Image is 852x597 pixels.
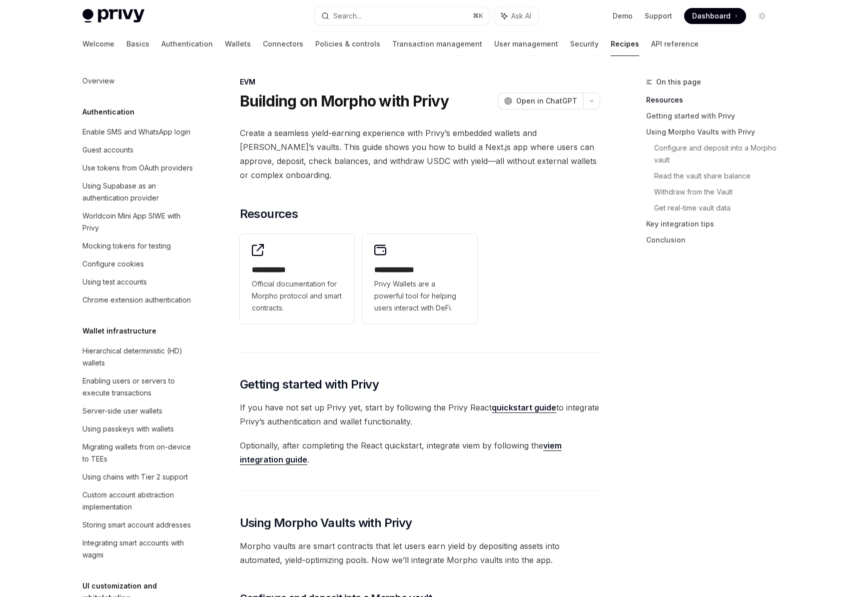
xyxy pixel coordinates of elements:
[654,140,778,168] a: Configure and deposit into a Morpho vault
[498,92,583,109] button: Open in ChatGPT
[684,8,746,24] a: Dashboard
[82,294,191,306] div: Chrome extension authentication
[570,32,599,56] a: Security
[74,207,202,237] a: Worldcoin Mini App SIWE with Privy
[494,7,538,25] button: Ask AI
[74,177,202,207] a: Using Supabase as an authentication provider
[646,92,778,108] a: Resources
[82,423,174,435] div: Using passkeys with wallets
[240,515,412,531] span: Using Morpho Vaults with Privy
[651,32,699,56] a: API reference
[82,276,147,288] div: Using test accounts
[82,180,196,204] div: Using Supabase as an authentication provider
[82,345,196,369] div: Hierarchical deterministic (HD) wallets
[494,32,558,56] a: User management
[82,144,133,156] div: Guest accounts
[654,184,778,200] a: Withdraw from the Vault
[82,375,196,399] div: Enabling users or servers to execute transactions
[611,32,639,56] a: Recipes
[74,123,202,141] a: Enable SMS and WhatsApp login
[240,77,600,87] div: EVM
[82,489,196,513] div: Custom account abstraction implementation
[315,32,380,56] a: Policies & controls
[82,519,191,531] div: Storing smart account addresses
[82,325,156,337] h5: Wallet infrastructure
[82,240,171,252] div: Mocking tokens for testing
[225,32,251,56] a: Wallets
[126,32,149,56] a: Basics
[82,162,193,174] div: Use tokens from OAuth providers
[613,11,633,21] a: Demo
[654,168,778,184] a: Read the vault share balance
[646,108,778,124] a: Getting started with Privy
[74,420,202,438] a: Using passkeys with wallets
[692,11,731,21] span: Dashboard
[82,32,114,56] a: Welcome
[645,11,672,21] a: Support
[82,75,114,87] div: Overview
[516,96,577,106] span: Open in ChatGPT
[82,9,144,23] img: light logo
[161,32,213,56] a: Authentication
[74,438,202,468] a: Migrating wallets from on-device to TEEs
[74,273,202,291] a: Using test accounts
[656,76,701,88] span: On this page
[646,216,778,232] a: Key integration tips
[74,372,202,402] a: Enabling users or servers to execute transactions
[74,468,202,486] a: Using chains with Tier 2 support
[240,92,449,110] h1: Building on Morpho with Privy
[240,234,355,324] a: **** **** *Official documentation for Morpho protocol and smart contracts.
[473,12,483,20] span: ⌘ K
[392,32,482,56] a: Transaction management
[252,278,343,314] span: Official documentation for Morpho protocol and smart contracts.
[74,486,202,516] a: Custom account abstraction implementation
[82,441,196,465] div: Migrating wallets from on-device to TEEs
[654,200,778,216] a: Get real-time vault data
[263,32,303,56] a: Connectors
[82,537,196,561] div: Integrating smart accounts with wagmi
[646,232,778,248] a: Conclusion
[240,206,298,222] span: Resources
[82,210,196,234] div: Worldcoin Mini App SIWE with Privy
[74,72,202,90] a: Overview
[240,376,379,392] span: Getting started with Privy
[646,124,778,140] a: Using Morpho Vaults with Privy
[74,159,202,177] a: Use tokens from OAuth providers
[82,405,162,417] div: Server-side user wallets
[333,10,361,22] div: Search...
[240,438,600,466] span: Optionally, after completing the React quickstart, integrate viem by following the .
[240,400,600,428] span: If you have not set up Privy yet, start by following the Privy React to integrate Privy’s authent...
[74,534,202,564] a: Integrating smart accounts with wagmi
[74,402,202,420] a: Server-side user wallets
[240,539,600,567] span: Morpho vaults are smart contracts that let users earn yield by depositing assets into automated, ...
[74,342,202,372] a: Hierarchical deterministic (HD) wallets
[492,402,556,413] a: quickstart guide
[82,106,134,118] h5: Authentication
[74,291,202,309] a: Chrome extension authentication
[74,516,202,534] a: Storing smart account addresses
[74,141,202,159] a: Guest accounts
[362,234,477,324] a: **** **** ***Privy Wallets are a powerful tool for helping users interact with DeFi.
[754,8,770,24] button: Toggle dark mode
[374,278,465,314] span: Privy Wallets are a powerful tool for helping users interact with DeFi.
[74,255,202,273] a: Configure cookies
[240,126,600,182] span: Create a seamless yield-earning experience with Privy’s embedded wallets and [PERSON_NAME]’s vaul...
[74,237,202,255] a: Mocking tokens for testing
[314,7,489,25] button: Search...⌘K
[82,126,190,138] div: Enable SMS and WhatsApp login
[82,471,188,483] div: Using chains with Tier 2 support
[82,258,144,270] div: Configure cookies
[511,11,531,21] span: Ask AI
